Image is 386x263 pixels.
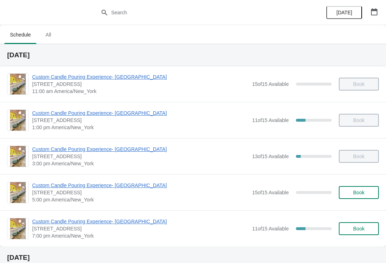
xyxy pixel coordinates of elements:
span: Schedule [4,28,36,41]
span: Custom Candle Pouring Experience- [GEOGRAPHIC_DATA] [32,182,248,189]
span: 5:00 pm America/New_York [32,196,248,203]
img: Custom Candle Pouring Experience- Delray Beach | 415 East Atlantic Avenue, Delray Beach, FL, USA ... [10,146,26,167]
span: Custom Candle Pouring Experience- [GEOGRAPHIC_DATA] [32,146,248,153]
span: [STREET_ADDRESS] [32,153,248,160]
img: Custom Candle Pouring Experience- Delray Beach | 415 East Atlantic Avenue, Delray Beach, FL, USA ... [10,110,26,131]
span: 1:00 pm America/New_York [32,124,248,131]
span: Book [353,226,365,232]
img: Custom Candle Pouring Experience- Delray Beach | 415 East Atlantic Avenue, Delray Beach, FL, USA ... [10,218,26,239]
span: Custom Candle Pouring Experience- [GEOGRAPHIC_DATA] [32,109,248,117]
span: 11 of 15 Available [252,226,289,232]
img: Custom Candle Pouring Experience- Delray Beach | 415 East Atlantic Avenue, Delray Beach, FL, USA ... [10,74,26,94]
button: Book [339,186,379,199]
span: 7:00 pm America/New_York [32,232,248,239]
span: 3:00 pm America/New_York [32,160,248,167]
span: [STREET_ADDRESS] [32,117,248,124]
input: Search [111,6,289,19]
span: All [39,28,57,41]
span: [DATE] [336,10,352,15]
span: 15 of 15 Available [252,81,289,87]
img: Custom Candle Pouring Experience- Delray Beach | 415 East Atlantic Avenue, Delray Beach, FL, USA ... [10,182,26,203]
span: Custom Candle Pouring Experience- [GEOGRAPHIC_DATA] [32,218,248,225]
span: Book [353,190,365,195]
span: [STREET_ADDRESS] [32,81,248,88]
button: Book [339,222,379,235]
span: [STREET_ADDRESS] [32,225,248,232]
span: [STREET_ADDRESS] [32,189,248,196]
h2: [DATE] [7,254,379,261]
button: [DATE] [326,6,362,19]
span: 13 of 15 Available [252,154,289,159]
span: 15 of 15 Available [252,190,289,195]
span: 11:00 am America/New_York [32,88,248,95]
h2: [DATE] [7,52,379,59]
span: 11 of 15 Available [252,117,289,123]
span: Custom Candle Pouring Experience- [GEOGRAPHIC_DATA] [32,73,248,81]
